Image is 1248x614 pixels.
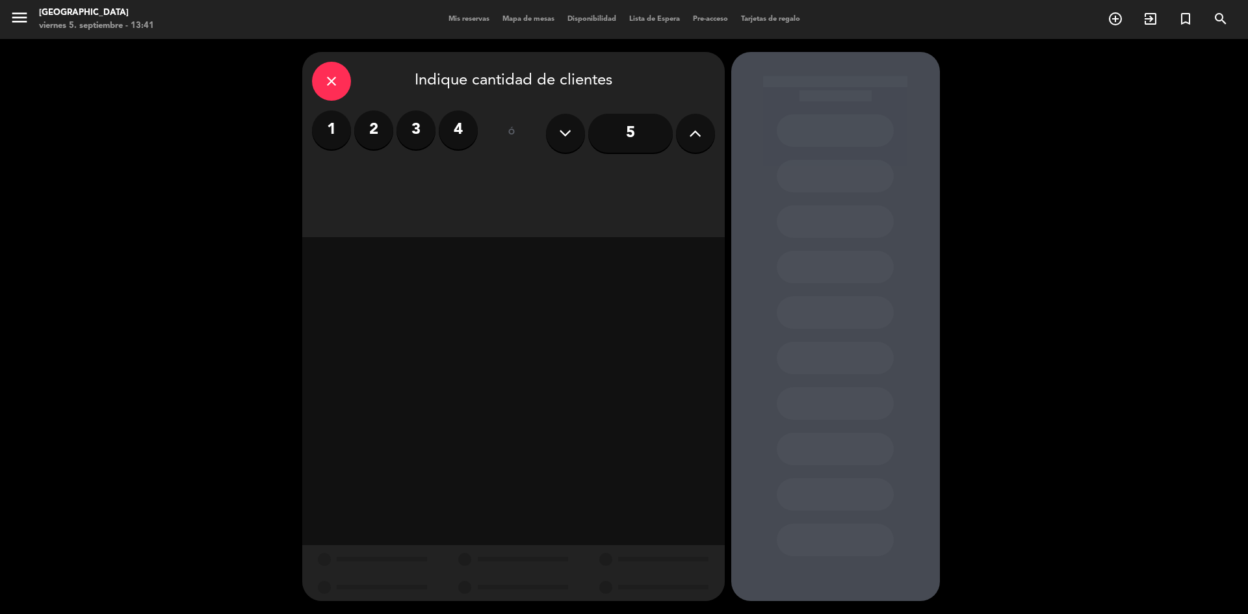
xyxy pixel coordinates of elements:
[686,16,734,23] span: Pre-acceso
[442,16,496,23] span: Mis reservas
[439,110,478,149] label: 4
[312,62,715,101] div: Indique cantidad de clientes
[39,6,154,19] div: [GEOGRAPHIC_DATA]
[10,8,29,27] i: menu
[496,16,561,23] span: Mapa de mesas
[10,8,29,32] button: menu
[396,110,435,149] label: 3
[324,73,339,89] i: close
[734,16,807,23] span: Tarjetas de regalo
[1108,11,1123,27] i: add_circle_outline
[491,110,533,156] div: ó
[561,16,623,23] span: Disponibilidad
[39,19,154,32] div: viernes 5. septiembre - 13:41
[312,110,351,149] label: 1
[354,110,393,149] label: 2
[1178,11,1193,27] i: turned_in_not
[623,16,686,23] span: Lista de Espera
[1143,11,1158,27] i: exit_to_app
[1213,11,1228,27] i: search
